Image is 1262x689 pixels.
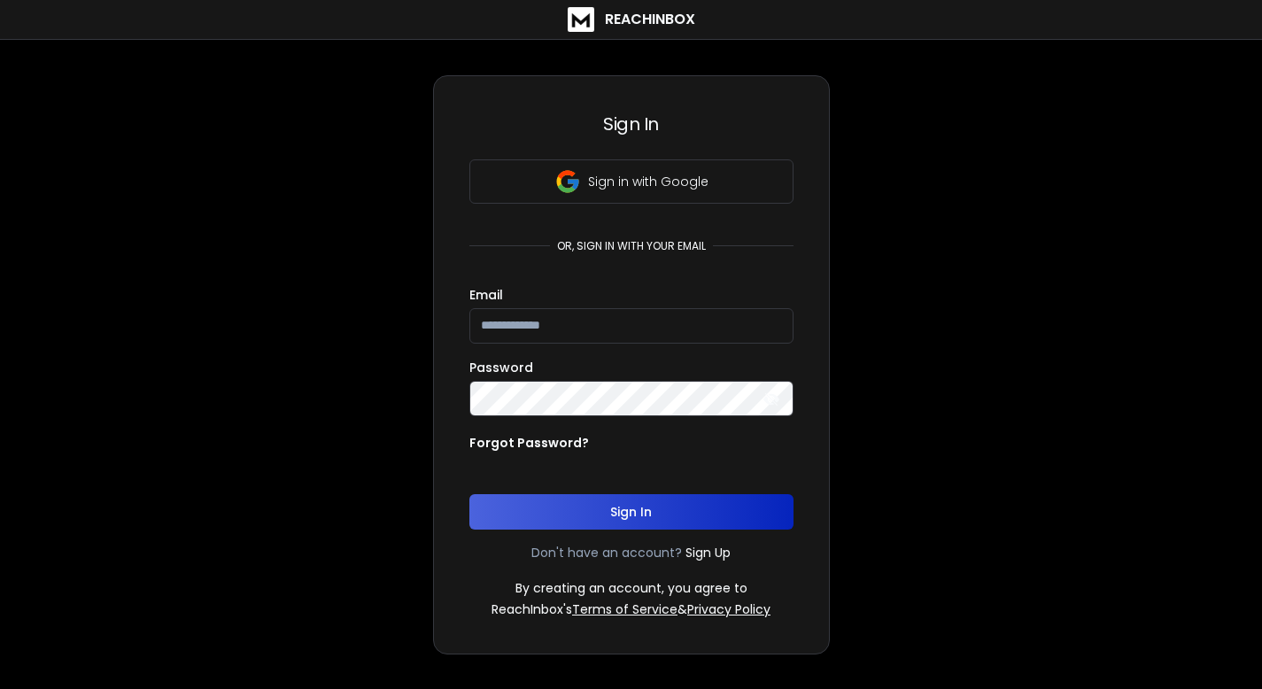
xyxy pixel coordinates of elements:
a: ReachInbox [568,7,695,32]
a: Sign Up [685,544,731,561]
label: Password [469,361,533,374]
img: logo [568,7,594,32]
p: By creating an account, you agree to [515,579,747,597]
button: Sign in with Google [469,159,794,204]
a: Privacy Policy [687,600,770,618]
p: ReachInbox's & [492,600,770,618]
h1: ReachInbox [605,9,695,30]
p: Don't have an account? [531,544,682,561]
button: Sign In [469,494,794,530]
label: Email [469,289,503,301]
h3: Sign In [469,112,794,136]
a: Terms of Service [572,600,677,618]
p: or, sign in with your email [550,239,713,253]
p: Sign in with Google [588,173,708,190]
p: Forgot Password? [469,434,589,452]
